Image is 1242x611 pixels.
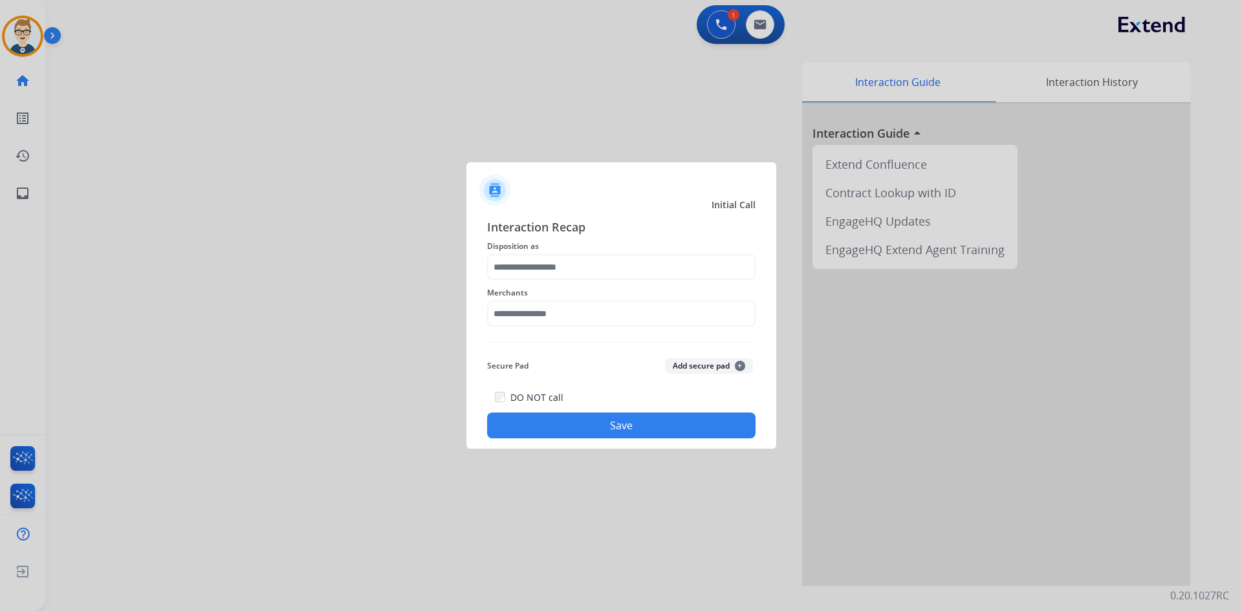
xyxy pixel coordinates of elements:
[510,391,563,404] label: DO NOT call
[479,175,510,206] img: contactIcon
[487,342,756,343] img: contact-recap-line.svg
[712,198,756,211] span: Initial Call
[487,358,528,374] span: Secure Pad
[1170,588,1229,603] p: 0.20.1027RC
[487,285,756,301] span: Merchants
[487,413,756,438] button: Save
[487,239,756,254] span: Disposition as
[487,218,756,239] span: Interaction Recap
[735,361,745,371] span: +
[665,358,753,374] button: Add secure pad+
